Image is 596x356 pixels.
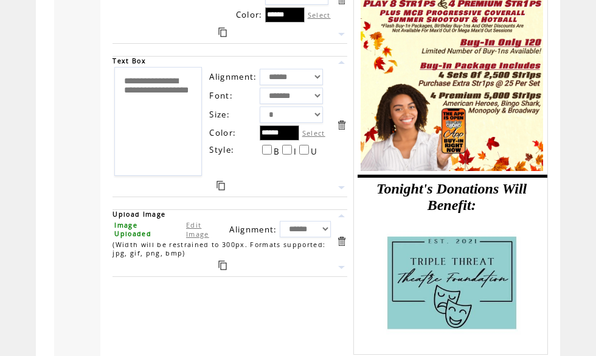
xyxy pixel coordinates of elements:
[336,119,347,131] a: Delete this item
[209,109,230,120] span: Size:
[209,127,236,138] span: Color:
[302,128,325,138] label: Select
[209,90,233,101] span: Font:
[236,9,263,20] span: Color:
[218,27,227,37] a: Duplicate this item
[113,210,165,218] span: Upload Image
[336,57,347,68] a: Move this item up
[217,181,225,190] a: Duplicate this item
[308,10,331,19] label: Select
[209,144,234,155] span: Style:
[209,71,257,82] span: Alignment:
[114,221,151,238] span: Image Uploaded
[229,224,277,235] span: Alignment:
[218,260,227,270] a: Duplicate this item
[113,240,325,257] span: (Width will be restrained to 300px. Formats supported: jpg, gif, png, bmp)
[336,210,347,222] a: Move this item up
[361,214,543,352] img: images
[336,262,347,273] a: Move this item down
[186,220,209,239] a: Edit Image
[274,146,280,157] span: B
[311,146,317,157] span: U
[294,146,297,157] span: I
[336,182,347,194] a: Move this item down
[113,57,146,65] span: Text Box
[336,29,347,40] a: Move this item down
[336,236,347,247] a: Delete this item
[376,181,527,213] font: Tonight's Donations Will Benefit:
